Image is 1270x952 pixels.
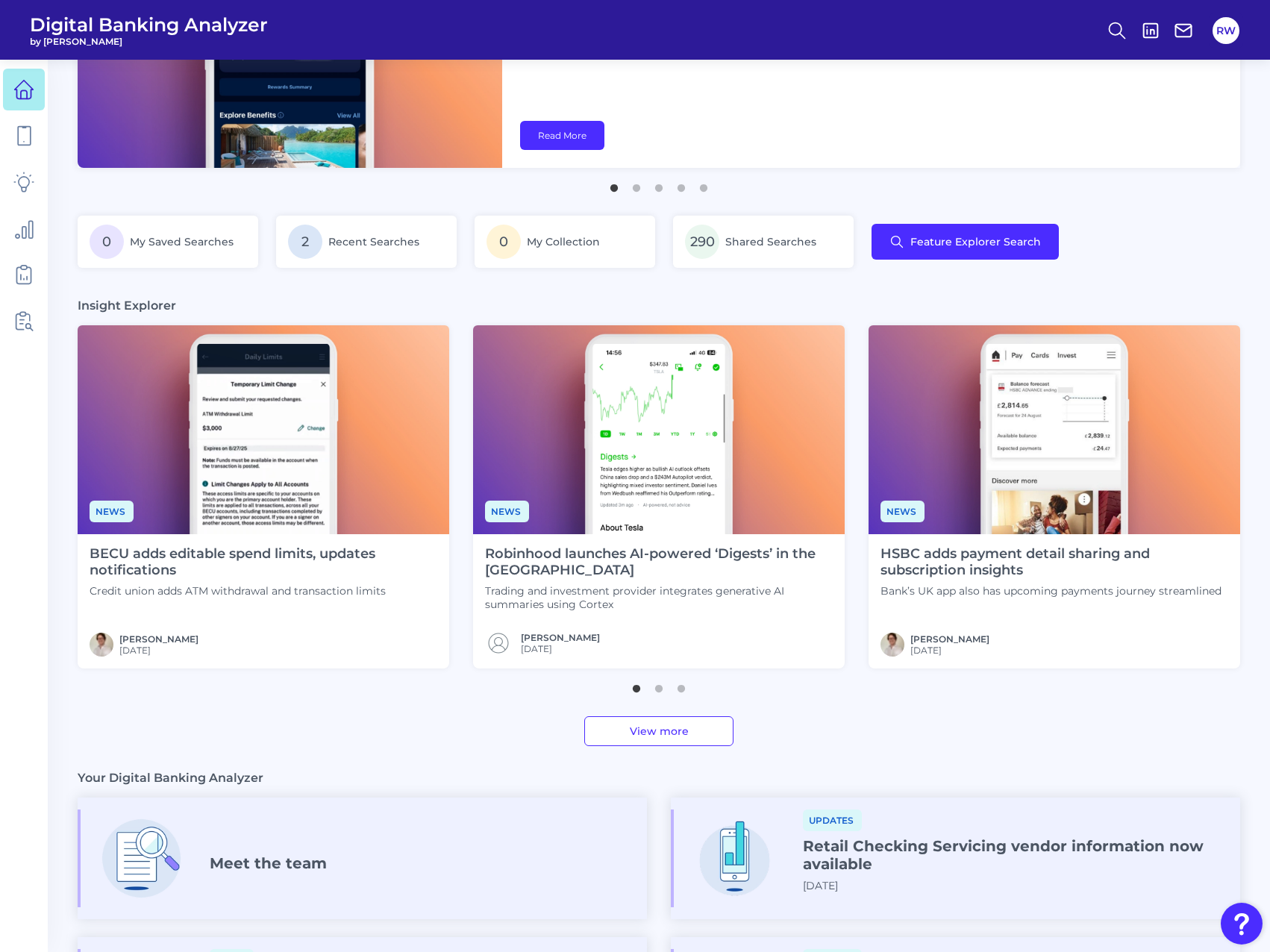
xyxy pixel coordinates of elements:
button: 4 [674,177,689,192]
h4: BECU adds editable spend limits, updates notifications [90,546,437,578]
a: View more [584,716,733,746]
button: 3 [651,177,666,192]
a: [PERSON_NAME] [521,632,600,643]
button: 2 [629,177,644,192]
a: News [90,504,134,518]
span: News [485,501,529,522]
button: 3 [674,677,689,692]
button: 5 [696,177,711,192]
span: My Saved Searches [130,235,234,248]
span: 290 [685,225,719,259]
button: 1 [629,677,644,692]
span: News [90,501,134,522]
img: MIchael McCaw [880,633,904,657]
a: Updates [803,812,862,827]
button: 2 [651,677,666,692]
a: 0My Saved Searches [78,216,258,268]
span: My Collection [527,235,600,248]
p: Credit union adds ATM withdrawal and transaction limits [90,584,437,598]
img: Deep_Dive.png [93,809,190,907]
a: 0My Collection [475,216,655,268]
button: 1 [607,177,622,192]
span: [DATE] [910,645,989,656]
a: News [485,504,529,518]
span: 0 [90,225,124,259]
span: 2 [288,225,322,259]
a: 2Recent Searches [276,216,457,268]
span: Updates [803,809,862,831]
p: Trading and investment provider integrates generative AI summaries using Cortex [485,584,833,611]
span: by [PERSON_NAME] [30,36,268,47]
span: News [880,501,925,522]
button: Open Resource Center [1221,903,1263,945]
img: MIchael McCaw [90,633,113,657]
span: [DATE] [803,879,838,892]
span: 0 [487,225,521,259]
p: Bank’s UK app also has upcoming payments journey streamlined [880,584,1228,598]
h3: Insight Explorer [78,298,176,313]
img: News - Phone.png [869,325,1240,534]
a: News [880,504,925,518]
button: RW [1213,17,1239,44]
span: [DATE] [119,645,198,656]
a: Read More [520,121,604,150]
h4: HSBC adds payment detail sharing and subscription insights [880,546,1228,578]
h4: Robinhood launches AI-powered ‘Digests’ in the [GEOGRAPHIC_DATA] [485,546,833,578]
img: Streamline_Mobile_-_New.png [686,809,783,907]
img: News - Phone (2).png [78,325,449,534]
span: [DATE] [521,643,600,654]
h4: Meet the team [210,854,327,872]
button: Feature Explorer Search [872,224,1059,260]
h4: Retail Checking Servicing vendor information now available [803,837,1228,873]
span: Recent Searches [328,235,419,248]
a: 290Shared Searches [673,216,854,268]
h3: Your Digital Banking Analyzer [78,770,263,786]
a: [PERSON_NAME] [910,633,989,645]
span: Shared Searches [725,235,816,248]
a: [PERSON_NAME] [119,633,198,645]
span: Feature Explorer Search [910,236,1041,248]
img: News - Phone (1).png [473,325,845,534]
span: Digital Banking Analyzer [30,13,268,36]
